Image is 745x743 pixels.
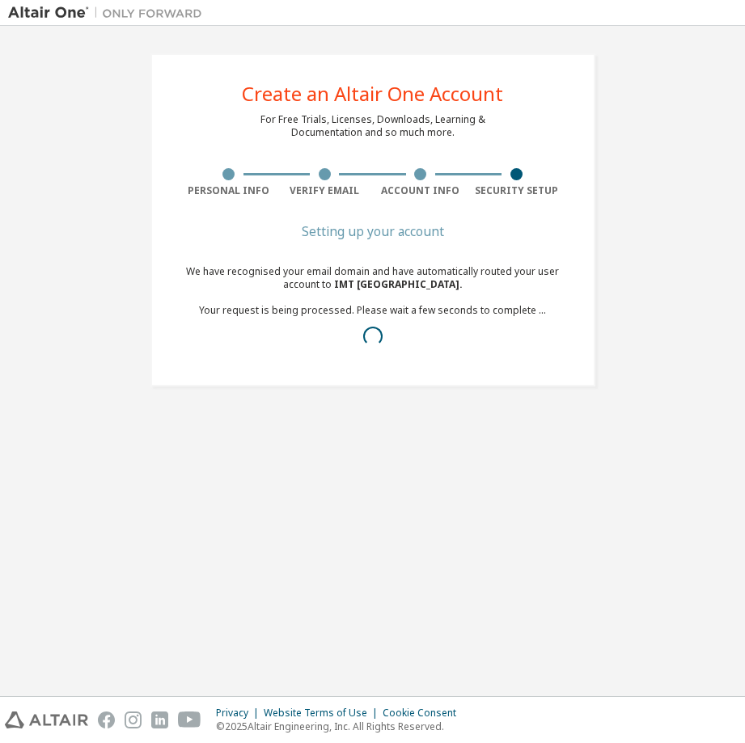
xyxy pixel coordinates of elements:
img: facebook.svg [98,711,115,728]
div: Verify Email [277,184,373,197]
div: For Free Trials, Licenses, Downloads, Learning & Documentation and so much more. [260,113,485,139]
div: Setting up your account [181,226,565,236]
img: youtube.svg [178,711,201,728]
div: Personal Info [181,184,277,197]
img: Altair One [8,5,210,21]
img: instagram.svg [125,711,142,728]
div: Cookie Consent [383,707,466,720]
img: linkedin.svg [151,711,168,728]
div: Create an Altair One Account [242,84,503,103]
div: We have recognised your email domain and have automatically routed your user account to Your requ... [181,265,565,356]
div: Security Setup [468,184,565,197]
div: Website Terms of Use [264,707,383,720]
p: © 2025 Altair Engineering, Inc. All Rights Reserved. [216,720,466,733]
div: Privacy [216,707,264,720]
div: Account Info [373,184,469,197]
img: altair_logo.svg [5,711,88,728]
span: IMT [GEOGRAPHIC_DATA] . [334,277,463,291]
